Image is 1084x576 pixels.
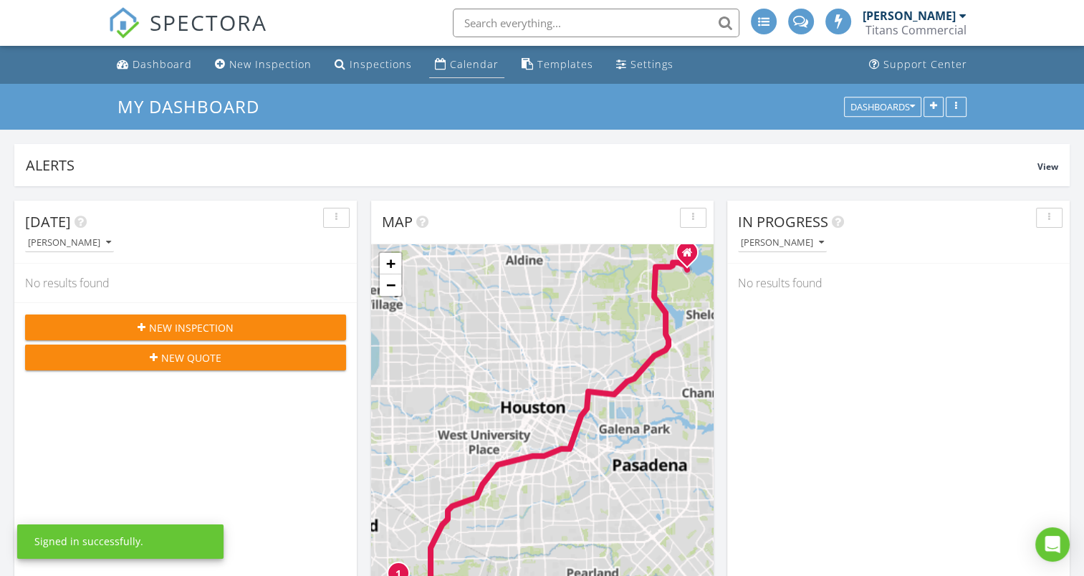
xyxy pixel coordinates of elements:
span: [DATE] [25,212,71,231]
div: No results found [727,264,1070,302]
button: New Inspection [25,315,346,340]
a: Templates [516,52,599,78]
div: New Inspection [229,57,312,71]
div: [PERSON_NAME] [28,238,111,248]
span: SPECTORA [150,7,267,37]
a: Dashboard [111,52,198,78]
a: Zoom out [380,274,401,296]
a: New Inspection [209,52,317,78]
div: [PERSON_NAME] [741,238,824,248]
div: Alerts [26,155,1037,175]
span: Map [382,212,413,231]
a: Support Center [863,52,973,78]
div: Signed in successfully. [34,534,143,549]
div: Templates [537,57,593,71]
div: Dashboards [850,102,915,112]
a: Calendar [429,52,504,78]
a: Zoom in [380,253,401,274]
span: New Inspection [149,320,234,335]
img: The Best Home Inspection Software - Spectora [108,7,140,39]
div: No results found [14,264,357,302]
div: 13134 Lakeside Terrace Dr., Houston TX 77044 [687,252,696,261]
div: Inspections [350,57,412,71]
div: Open Intercom Messenger [1035,527,1070,562]
div: Dashboard [133,57,192,71]
span: In Progress [738,212,828,231]
a: Inspections [329,52,418,78]
div: Titans Commercial [865,23,967,37]
a: Settings [610,52,679,78]
div: [PERSON_NAME] [863,9,956,23]
span: New Quote [161,350,221,365]
input: Search everything... [453,9,739,37]
button: Dashboards [844,97,921,117]
div: Support Center [883,57,967,71]
a: My Dashboard [117,95,272,118]
div: Calendar [450,57,499,71]
div: Settings [630,57,673,71]
button: [PERSON_NAME] [738,234,827,253]
span: View [1037,160,1058,173]
a: SPECTORA [108,19,267,49]
button: [PERSON_NAME] [25,234,114,253]
button: New Quote [25,345,346,370]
